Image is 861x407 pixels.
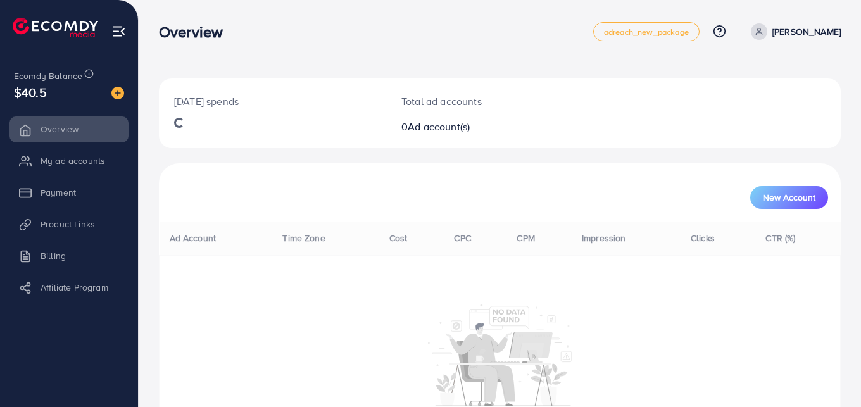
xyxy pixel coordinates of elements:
a: adreach_new_package [593,22,700,41]
button: New Account [750,186,828,209]
span: $40.5 [14,83,47,101]
img: logo [13,18,98,37]
span: New Account [763,193,815,202]
p: [PERSON_NAME] [772,24,841,39]
span: Ecomdy Balance [14,70,82,82]
h3: Overview [159,23,233,41]
p: Total ad accounts [401,94,541,109]
h2: 0 [401,121,541,133]
img: image [111,87,124,99]
a: [PERSON_NAME] [746,23,841,40]
p: [DATE] spends [174,94,371,109]
span: adreach_new_package [604,28,689,36]
img: menu [111,24,126,39]
span: Ad account(s) [408,120,470,134]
